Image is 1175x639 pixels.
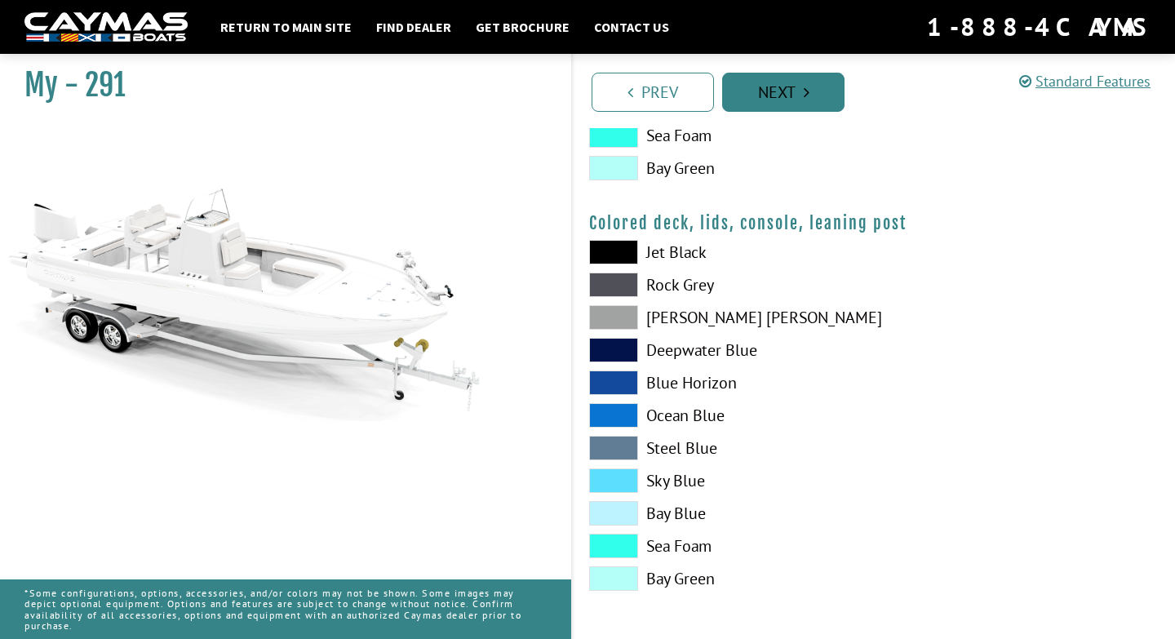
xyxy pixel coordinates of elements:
div: 1-888-4CAYMAS [927,9,1151,45]
label: Bay Green [589,566,858,591]
label: Ocean Blue [589,403,858,428]
a: Get Brochure [468,16,578,38]
a: Prev [592,73,714,112]
a: Find Dealer [368,16,459,38]
label: Rock Grey [589,273,858,297]
img: white-logo-c9c8dbefe5ff5ceceb0f0178aa75bf4bb51f6bca0971e226c86eb53dfe498488.png [24,12,188,42]
label: Bay Green [589,156,858,180]
ul: Pagination [587,70,1175,112]
a: Contact Us [586,16,677,38]
p: *Some configurations, options, accessories, and/or colors may not be shown. Some images may depic... [24,579,547,639]
a: Return to main site [212,16,360,38]
a: Standard Features [1019,72,1151,91]
label: [PERSON_NAME] [PERSON_NAME] [589,305,858,330]
label: Sea Foam [589,123,858,148]
label: Deepwater Blue [589,338,858,362]
label: Steel Blue [589,436,858,460]
label: Sky Blue [589,468,858,493]
label: Sea Foam [589,534,858,558]
h4: Colored deck, lids, console, leaning post [589,213,1159,233]
h1: My - 291 [24,67,530,104]
label: Jet Black [589,240,858,264]
a: Next [722,73,845,112]
label: Bay Blue [589,501,858,526]
label: Blue Horizon [589,371,858,395]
